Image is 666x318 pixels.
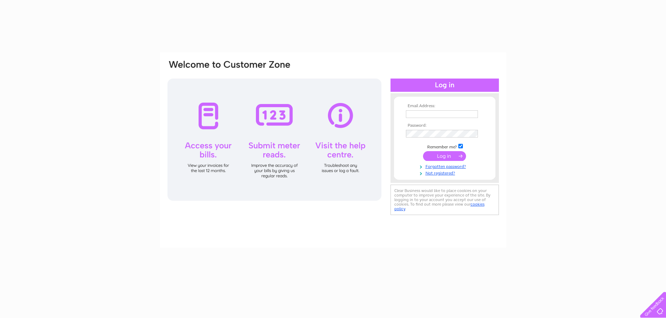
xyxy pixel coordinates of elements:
td: Remember me? [404,143,485,150]
div: Clear Business would like to place cookies on your computer to improve your experience of the sit... [391,185,499,215]
input: Submit [423,151,466,161]
th: Password: [404,123,485,128]
a: Not registered? [406,169,485,176]
a: Forgotten password? [406,163,485,169]
th: Email Address: [404,104,485,109]
a: cookies policy [394,202,485,211]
